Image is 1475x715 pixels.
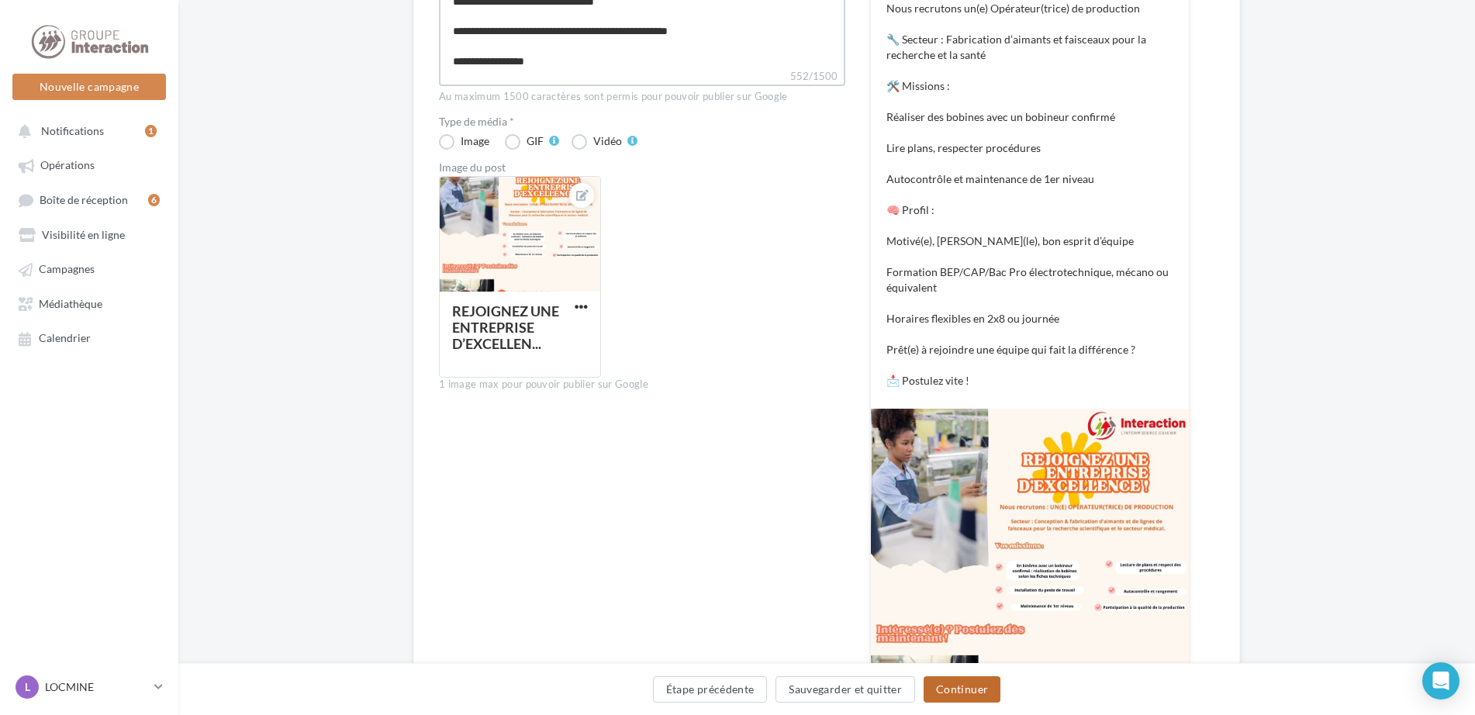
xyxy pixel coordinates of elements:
[527,136,544,147] div: GIF
[9,323,169,351] a: Calendrier
[9,289,169,317] a: Médiathèque
[45,679,148,695] p: LOCMINE
[593,136,622,147] div: Vidéo
[41,124,104,137] span: Notifications
[439,162,845,173] div: Image du post
[775,676,915,703] button: Sauvegarder et quitter
[39,297,102,310] span: Médiathèque
[40,159,95,172] span: Opérations
[25,679,30,695] span: L
[12,74,166,100] button: Nouvelle campagne
[461,136,489,147] div: Image
[924,676,1000,703] button: Continuer
[40,193,128,206] span: Boîte de réception
[39,263,95,276] span: Campagnes
[653,676,768,703] button: Étape précédente
[1422,662,1459,699] div: Open Intercom Messenger
[9,185,169,214] a: Boîte de réception6
[439,90,845,104] div: Au maximum 1500 caractères sont permis pour pouvoir publier sur Google
[12,672,166,702] a: L LOCMINE
[39,332,91,345] span: Calendrier
[9,254,169,282] a: Campagnes
[439,68,845,86] label: 552/1500
[439,378,845,392] div: 1 image max pour pouvoir publier sur Google
[9,220,169,248] a: Visibilité en ligne
[145,125,157,137] div: 1
[148,194,160,206] div: 6
[452,302,559,352] div: REJOIGNEZ UNE ENTREPRISE D’EXCELLEN...
[9,116,163,144] button: Notifications 1
[42,228,125,241] span: Visibilité en ligne
[9,150,169,178] a: Opérations
[439,116,845,127] label: Type de média *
